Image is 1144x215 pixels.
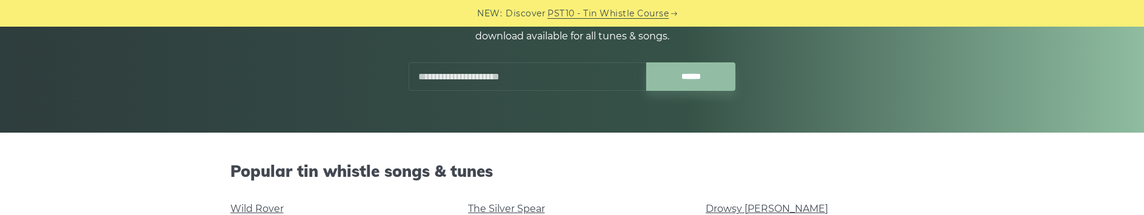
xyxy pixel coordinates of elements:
[506,7,546,21] span: Discover
[468,203,545,214] a: The Silver Spear
[230,162,914,180] h2: Popular tin whistle songs & tunes
[477,7,502,21] span: NEW:
[547,7,669,21] a: PST10 - Tin Whistle Course
[230,203,284,214] a: Wild Rover
[706,203,828,214] a: Drowsy [PERSON_NAME]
